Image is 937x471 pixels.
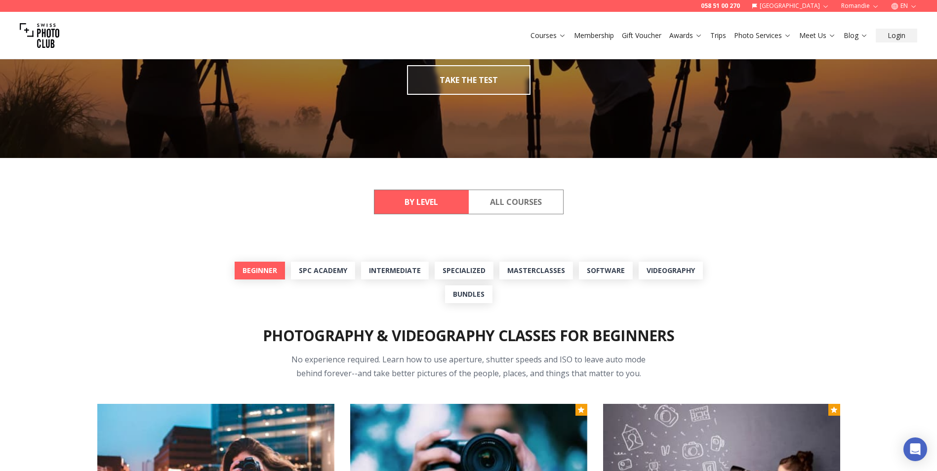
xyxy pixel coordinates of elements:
[527,29,570,42] button: Courses
[840,29,872,42] button: Blog
[706,29,730,42] button: Trips
[435,262,493,279] a: Specialized
[20,16,59,55] img: Swiss photo club
[701,2,740,10] a: 058 51 00 270
[579,262,633,279] a: Software
[903,437,927,461] div: Open Intercom Messenger
[665,29,706,42] button: Awards
[876,29,917,42] button: Login
[530,31,566,40] a: Courses
[291,354,646,379] span: No experience required. Learn how to use aperture, shutter speeds and ISO to leave auto mode behi...
[374,190,564,214] div: Course filter
[374,190,469,214] button: By Level
[574,31,614,40] a: Membership
[710,31,726,40] a: Trips
[799,31,836,40] a: Meet Us
[669,31,702,40] a: Awards
[499,262,573,279] a: MasterClasses
[618,29,665,42] button: Gift Voucher
[639,262,703,279] a: Videography
[734,31,791,40] a: Photo Services
[361,262,429,279] a: Intermediate
[622,31,661,40] a: Gift Voucher
[407,65,530,95] button: take the test
[291,262,355,279] a: SPC Academy
[235,262,285,279] a: Beginner
[445,285,492,303] a: Bundles
[844,31,868,40] a: Blog
[469,190,563,214] button: All Courses
[730,29,795,42] button: Photo Services
[570,29,618,42] button: Membership
[263,327,674,345] h2: Photography & Videography Classes for Beginners
[795,29,840,42] button: Meet Us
